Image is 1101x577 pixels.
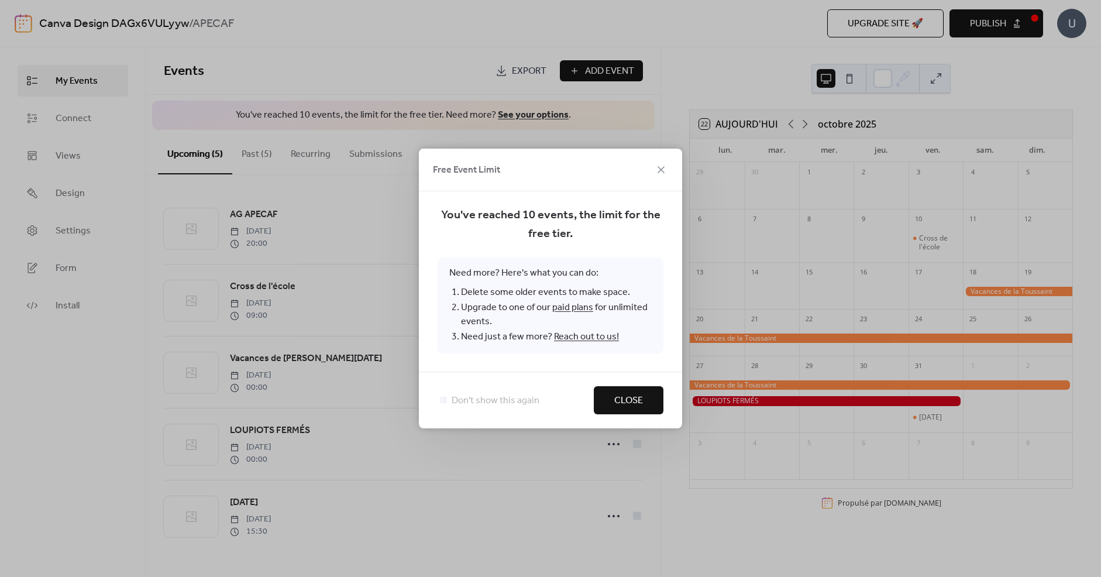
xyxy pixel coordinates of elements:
li: Upgrade to one of our for unlimited events. [461,300,652,329]
span: Free Event Limit [433,163,500,177]
a: paid plans [552,298,593,317]
a: Reach out to us! [554,328,619,346]
span: You've reached 10 events, the limit for the free tier. [438,206,663,243]
li: Delete some older events to make space. [461,285,652,300]
span: Need more? Here's what you can do: [438,257,663,353]
li: Need just a few more? [461,329,652,345]
span: Don't show this again [452,394,539,408]
span: Close [614,394,643,408]
button: Close [594,386,663,414]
